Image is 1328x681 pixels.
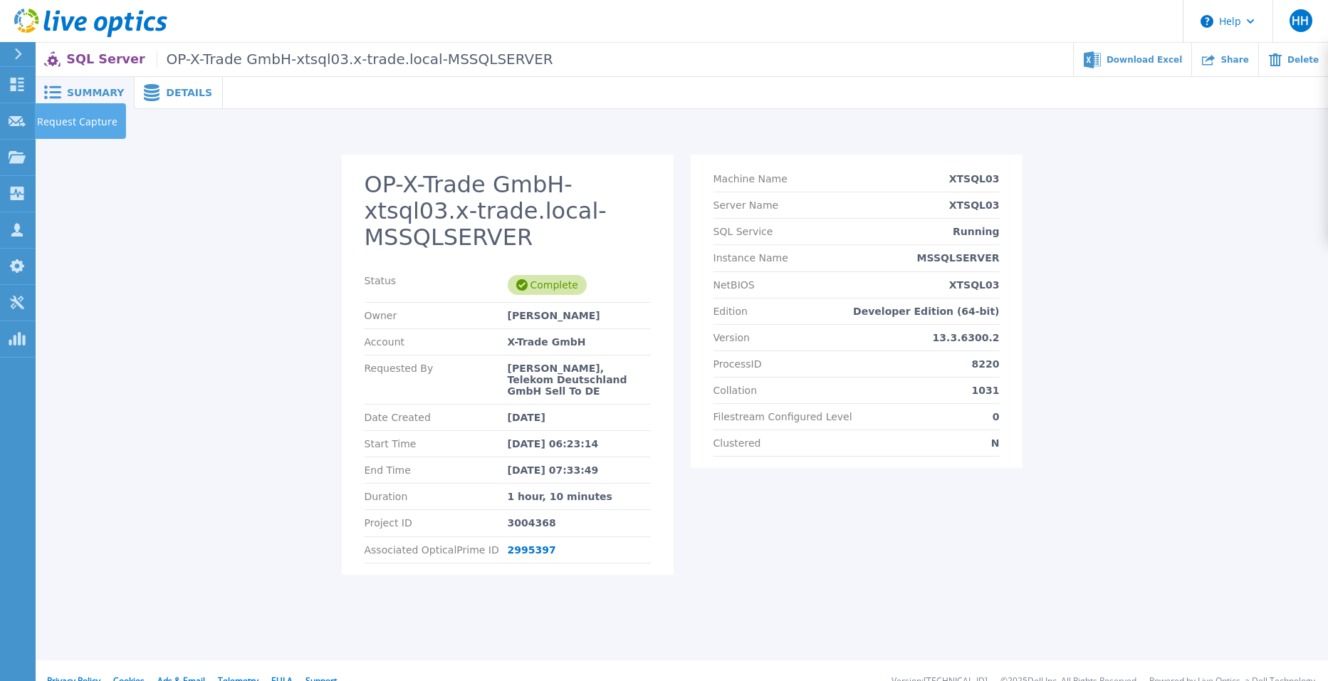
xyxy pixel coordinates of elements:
p: Project ID [365,517,508,529]
p: Server Name [713,199,779,211]
a: 2995397 [508,544,556,556]
p: Associated OpticalPrime ID [365,544,508,556]
div: 1 hour, 10 minutes [508,491,651,502]
p: XTSQL03 [949,279,1000,291]
p: N [991,437,1000,449]
p: Running [953,226,999,237]
div: [PERSON_NAME], Telekom Deutschland GmbH Sell To DE [508,363,651,397]
div: [PERSON_NAME] [508,310,651,321]
p: Edition [713,306,748,317]
p: MSSQLSERVER [917,252,1000,264]
p: 1031 [972,385,1000,396]
p: Start Time [365,438,508,449]
p: End Time [365,464,508,476]
p: Requested By [365,363,508,397]
span: Download Excel [1107,56,1182,64]
div: [DATE] [508,412,651,423]
span: HH [1292,15,1309,26]
p: Owner [365,310,508,321]
p: NetBIOS [713,279,755,291]
span: Share [1220,56,1248,64]
p: Request Capture [37,103,117,140]
h2: OP-X-Trade GmbH-xtsql03.x-trade.local-MSSQLSERVER [365,172,651,250]
p: Date Created [365,412,508,423]
p: XTSQL03 [949,173,1000,184]
p: Developer Edition (64-bit) [853,306,999,317]
span: Details [166,88,212,98]
p: ProcessID [713,358,762,370]
span: Delete [1287,56,1319,64]
p: 0 [993,411,1000,422]
p: Version [713,332,750,343]
p: SQL Server [66,51,553,68]
p: Machine Name [713,173,788,184]
p: 8220 [972,358,1000,370]
div: X-Trade GmbH [508,336,651,348]
p: Filestream Configured Level [713,411,852,422]
p: XTSQL03 [949,199,1000,211]
p: Duration [365,491,508,502]
div: [DATE] 07:33:49 [508,464,651,476]
div: Complete [508,275,587,295]
p: Account [365,336,508,348]
p: Clustered [713,437,761,449]
p: Collation [713,385,758,396]
span: OP-X-Trade GmbH-xtsql03.x-trade.local-MSSQLSERVER [157,51,553,68]
p: SQL Service [713,226,773,237]
p: Status [365,275,508,295]
div: [DATE] 06:23:14 [508,438,651,449]
p: 13.3.6300.2 [933,332,1000,343]
p: Instance Name [713,252,788,264]
div: 3004368 [508,517,651,529]
span: Summary [67,88,124,98]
